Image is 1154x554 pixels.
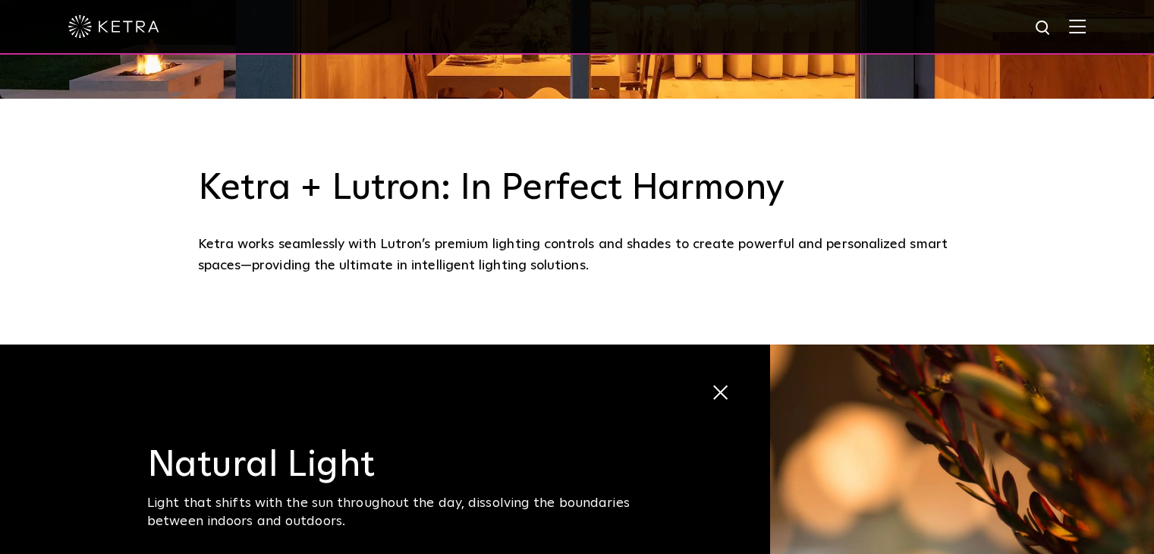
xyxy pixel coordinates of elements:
img: ketra-logo-2019-white [68,15,159,38]
img: search icon [1034,19,1053,38]
div: Ketra works seamlessly with Lutron’s premium lighting controls and shades to create powerful and ... [198,234,957,277]
h3: Natural Light [147,447,659,483]
img: Hamburger%20Nav.svg [1069,19,1086,33]
div: Light that shifts with the sun throughout the day, dissolving the boundaries between indoors and ... [147,495,659,530]
h3: Ketra + Lutron: In Perfect Harmony [198,167,957,211]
